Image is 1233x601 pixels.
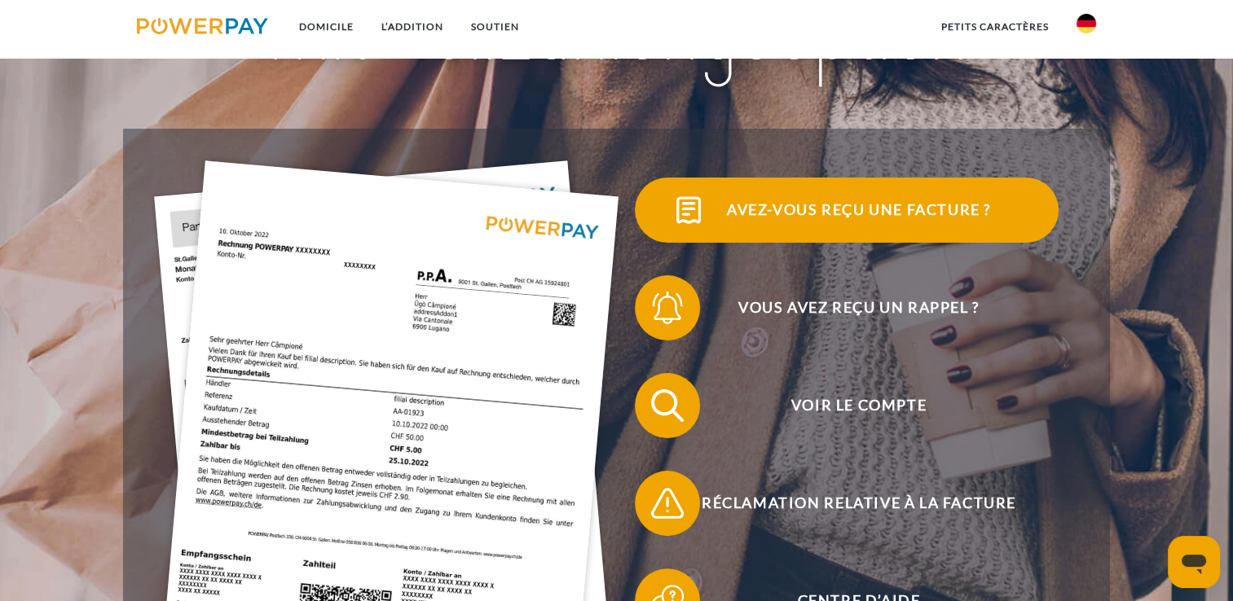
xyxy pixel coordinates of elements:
a: L’ADDITION [368,12,457,42]
button: Réclamation relative à la facture [635,471,1059,536]
img: qb_bell.svg [647,287,688,328]
a: SOUTIEN [457,12,533,42]
iframe: Schaltfläche zum Öffnen des Messaging-Fensters [1168,536,1220,588]
img: de [1077,14,1096,33]
img: qb_bill.svg [668,190,709,230]
button: Voir le compte [635,373,1059,438]
img: qb_search.svg [647,385,688,426]
a: Domicile [285,12,368,42]
span: Réclamation relative à la facture [659,471,1059,536]
span: Voir le compte [659,373,1059,438]
span: Avez-vous reçu une facture ? [659,178,1059,243]
button: Avez-vous reçu une facture ? [635,178,1059,243]
img: logo-powerpay.svg [137,18,268,34]
a: Petits caractères [927,12,1063,42]
span: Vous avez reçu un rappel ? [659,275,1059,340]
button: Vous avez reçu un rappel ? [635,275,1059,340]
img: qb_warning.svg [647,483,688,524]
